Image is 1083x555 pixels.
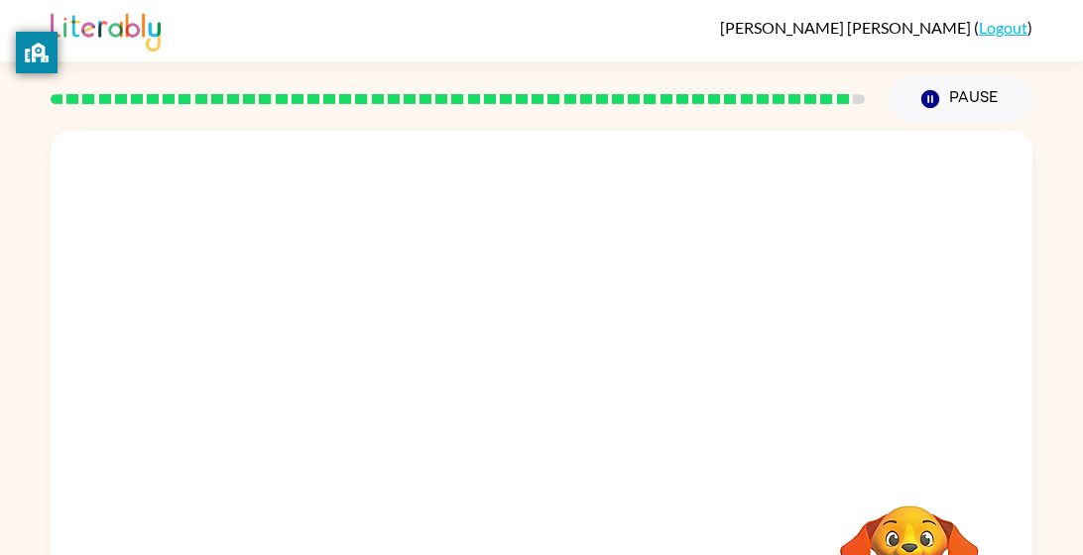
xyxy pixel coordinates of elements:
button: privacy banner [16,32,58,73]
button: Pause [889,76,1032,122]
a: Logout [979,18,1027,37]
span: [PERSON_NAME] [PERSON_NAME] [720,18,974,37]
img: Literably [51,8,161,52]
div: ( ) [720,18,1032,37]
